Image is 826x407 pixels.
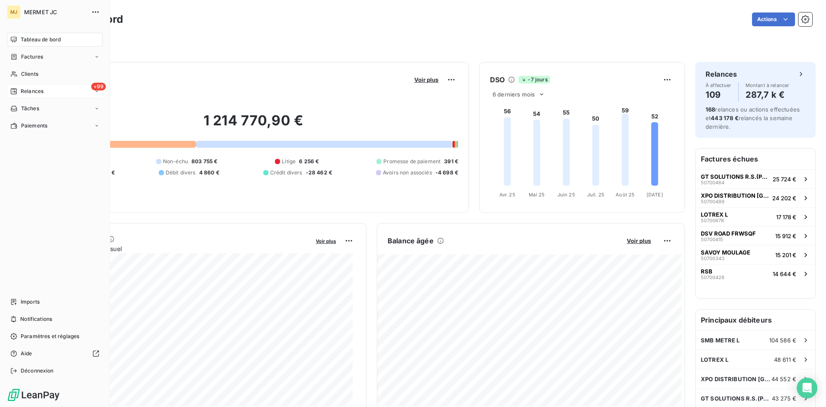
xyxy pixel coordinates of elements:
span: Chiffre d'affaires mensuel [49,244,310,253]
h4: 109 [706,88,731,102]
span: Imports [21,298,40,306]
h2: 1 214 770,90 € [49,112,458,138]
span: Tâches [21,105,39,112]
span: 803 755 € [191,158,217,165]
span: 6 derniers mois [493,91,535,98]
span: À effectuer [706,83,731,88]
h4: 287,7 k € [746,88,789,102]
h6: Balance âgée [388,236,434,246]
span: GT SOLUTIONS R.S.(PNEUS) [701,395,772,402]
span: 43 275 € [772,395,796,402]
button: Voir plus [412,76,441,84]
span: -7 jours [518,76,550,84]
div: Open Intercom Messenger [797,378,817,398]
span: Montant à relancer [746,83,789,88]
span: 4 860 € [199,169,219,177]
span: Déconnexion [21,367,54,375]
span: 44 552 € [771,376,796,382]
span: Paramètres et réglages [21,332,79,340]
tspan: Août 25 [616,192,635,198]
span: 17 178 € [776,214,796,221]
button: Voir plus [313,237,339,245]
button: DSV ROAD FRWSQF5070041515 912 € [696,226,815,245]
span: 25 724 € [773,176,796,183]
span: Factures [21,53,43,61]
span: Promesse de paiement [383,158,441,165]
span: 50700428 [701,275,724,280]
span: 104 586 € [769,337,796,344]
a: Aide [7,347,103,360]
span: Voir plus [316,238,336,244]
button: GT SOLUTIONS R.S.(PNEUS)5070046425 724 € [696,169,815,188]
tspan: Avr. 25 [499,192,515,198]
span: 50700415 [701,237,723,242]
span: XPO DISTRIBUTION [GEOGRAPHIC_DATA] [701,192,769,199]
span: -28 462 € [306,169,332,177]
span: 48 611 € [774,356,796,363]
button: Actions [752,12,795,26]
span: Aide [21,350,32,357]
span: 391 € [444,158,458,165]
span: -4 698 € [435,169,458,177]
span: 50700343 [701,256,724,261]
button: LOTREX L5070067817 178 € [696,207,815,226]
span: Voir plus [414,76,438,83]
tspan: Juin 25 [558,192,575,198]
span: 14 644 € [773,270,796,277]
span: Crédit divers [270,169,302,177]
span: Voir plus [627,237,651,244]
span: 443 178 € [711,115,738,121]
span: LOTREX L [701,356,728,363]
span: 168 [706,106,715,113]
span: Litige [282,158,296,165]
span: MERMET JC [24,9,86,16]
button: SAVOY MOULAGE5070034315 201 € [696,245,815,264]
span: 50700489 [701,199,724,204]
span: 50700678 [701,218,724,223]
button: RSB5070042814 644 € [696,264,815,283]
h6: Principaux débiteurs [696,310,815,330]
span: Tableau de bord [21,36,61,43]
span: LOTREX L [701,211,728,218]
button: XPO DISTRIBUTION [GEOGRAPHIC_DATA]5070048924 202 € [696,188,815,207]
span: 24 202 € [772,195,796,202]
span: GT SOLUTIONS R.S.(PNEUS) [701,173,769,180]
span: Notifications [20,315,52,323]
span: XPO DISTRIBUTION [GEOGRAPHIC_DATA] [701,376,771,382]
span: DSV ROAD FRWSQF [701,230,756,237]
span: 15 201 € [775,252,796,258]
span: Clients [21,70,38,78]
tspan: [DATE] [647,192,663,198]
h6: DSO [490,75,505,85]
span: 15 912 € [775,233,796,239]
div: MJ [7,5,21,19]
span: Non-échu [163,158,188,165]
span: SAVOY MOULAGE [701,249,750,256]
span: relances ou actions effectuées et relancés la semaine dernière. [706,106,800,130]
tspan: Juil. 25 [587,192,604,198]
h6: Relances [706,69,737,79]
h6: Factures échues [696,149,815,169]
span: Paiements [21,122,47,130]
img: Logo LeanPay [7,388,60,402]
span: +99 [91,83,106,90]
span: 50700464 [701,180,724,185]
span: SMB METRE L [701,337,740,344]
span: Relances [21,87,43,95]
span: RSB [701,268,712,275]
span: Avoirs non associés [383,169,432,177]
tspan: Mai 25 [529,192,545,198]
span: 6 256 € [299,158,319,165]
span: Débit divers [166,169,196,177]
button: Voir plus [624,237,653,245]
